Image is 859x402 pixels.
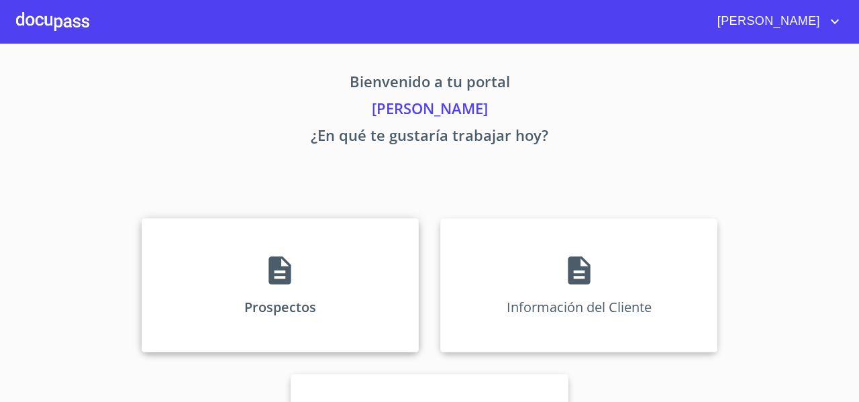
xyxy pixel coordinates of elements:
[707,11,843,32] button: account of current user
[16,70,843,97] p: Bienvenido a tu portal
[16,124,843,151] p: ¿En qué te gustaría trabajar hoy?
[16,97,843,124] p: [PERSON_NAME]
[244,298,316,316] p: Prospectos
[707,11,827,32] span: [PERSON_NAME]
[507,298,652,316] p: Información del Cliente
